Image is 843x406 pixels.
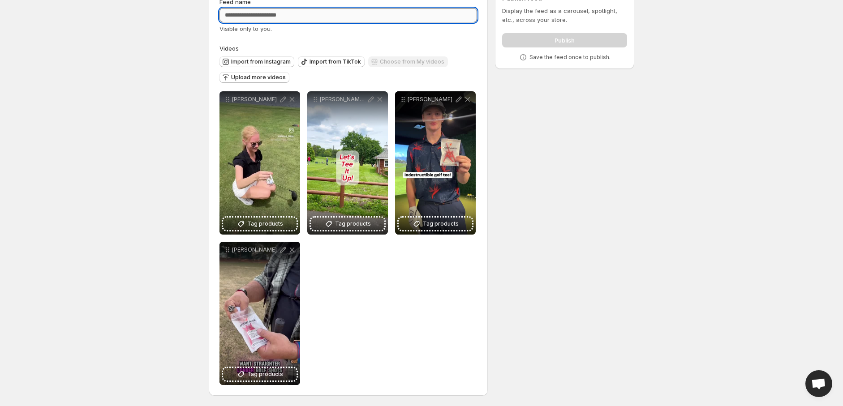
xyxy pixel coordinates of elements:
div: [PERSON_NAME]--Tag products [307,91,388,235]
button: Tag products [223,218,297,230]
p: Save the feed once to publish. [529,54,611,61]
div: [PERSON_NAME]Tag products [219,91,300,235]
button: Import from TikTok [298,56,365,67]
div: [PERSON_NAME]Tag products [395,91,476,235]
button: Tag products [311,218,384,230]
p: [PERSON_NAME] [232,96,279,103]
span: Tag products [423,219,459,228]
a: Open chat [805,370,832,397]
button: Upload more videos [219,72,289,83]
span: Upload more videos [231,74,286,81]
span: Videos [219,45,239,52]
span: Tag products [335,219,371,228]
span: Import from Instagram [231,58,291,65]
span: Tag products [247,219,283,228]
span: Visible only to you. [219,25,272,32]
p: Display the feed as a carousel, spotlight, etc., across your store. [502,6,627,24]
button: Import from Instagram [219,56,294,67]
span: Tag products [247,370,283,379]
button: Tag products [399,218,472,230]
p: [PERSON_NAME] [408,96,454,103]
div: [PERSON_NAME]Tag products [219,242,300,385]
p: [PERSON_NAME]-- [320,96,366,103]
span: Import from TikTok [310,58,361,65]
p: [PERSON_NAME] [232,246,279,253]
button: Tag products [223,368,297,380]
